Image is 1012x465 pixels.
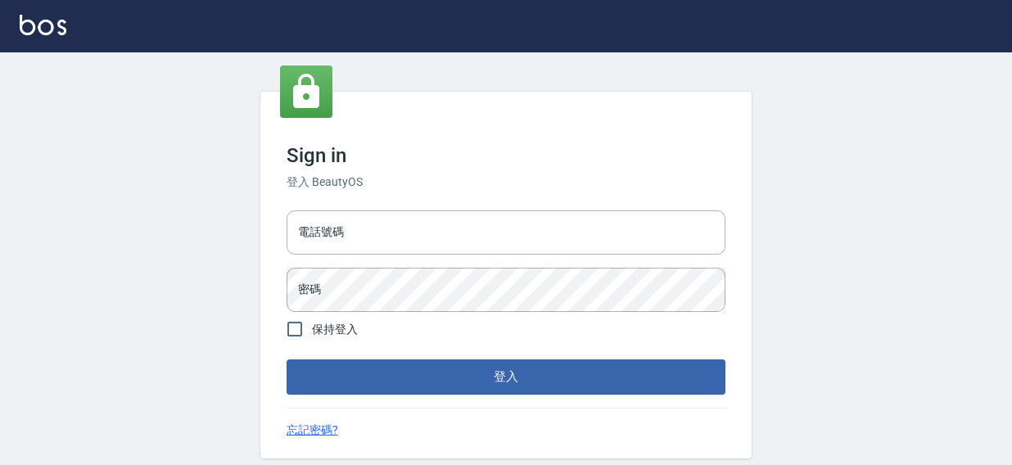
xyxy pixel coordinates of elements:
span: 保持登入 [312,321,358,338]
h3: Sign in [287,144,725,167]
a: 忘記密碼? [287,422,338,439]
h6: 登入 BeautyOS [287,174,725,191]
button: 登入 [287,359,725,394]
img: Logo [20,15,66,35]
